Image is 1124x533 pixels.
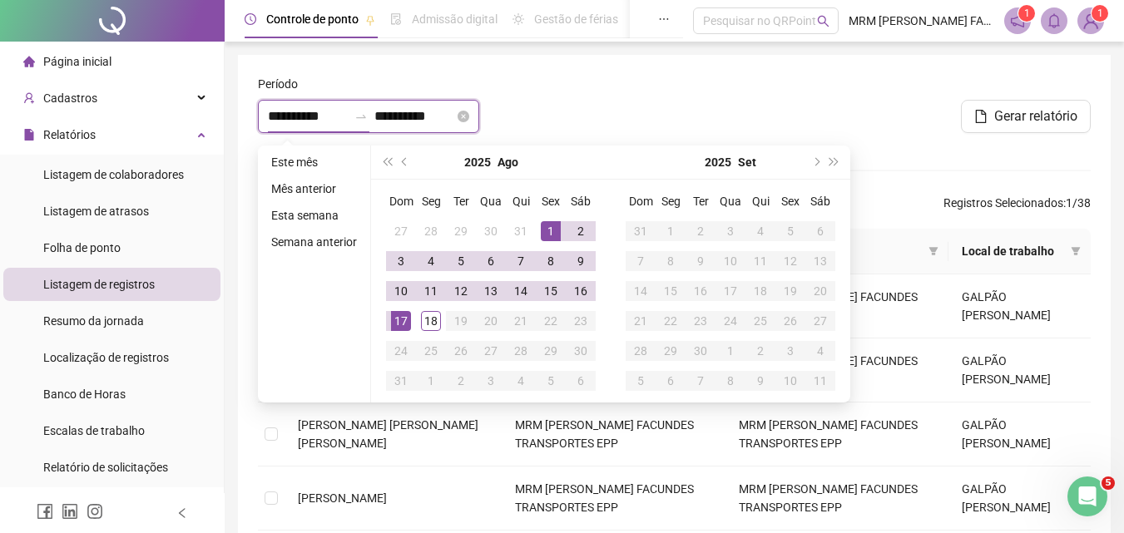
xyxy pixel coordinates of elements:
[506,306,536,336] td: 2025-08-21
[571,371,591,391] div: 6
[43,168,184,181] span: Listagem de colaboradores
[661,281,681,301] div: 15
[265,152,364,172] li: Este mês
[416,336,446,366] td: 2025-08-25
[446,216,476,246] td: 2025-07-29
[266,12,359,26] span: Controle de ponto
[948,338,1091,402] td: GALPÃO [PERSON_NAME]
[541,341,561,361] div: 29
[511,281,531,301] div: 14
[386,276,416,306] td: 2025-08-10
[536,306,566,336] td: 2025-08-22
[715,276,745,306] td: 2025-09-17
[943,196,1063,210] span: Registros Selecionados
[481,251,501,271] div: 6
[775,336,805,366] td: 2025-10-03
[396,146,414,179] button: prev-year
[386,246,416,276] td: 2025-08-03
[502,466,725,531] td: MRM [PERSON_NAME] FACUNDES TRANSPORTES EPP
[994,106,1077,126] span: Gerar relatório
[661,341,681,361] div: 29
[780,341,800,361] div: 3
[265,179,364,199] li: Mês anterior
[566,216,596,246] td: 2025-08-02
[686,306,715,336] td: 2025-09-23
[354,110,368,123] span: to
[686,276,715,306] td: 2025-09-16
[775,186,805,216] th: Sex
[446,276,476,306] td: 2025-08-12
[245,13,256,25] span: clock-circle
[541,371,561,391] div: 5
[511,341,531,361] div: 28
[631,281,651,301] div: 14
[506,336,536,366] td: 2025-08-28
[720,371,740,391] div: 8
[511,221,531,241] div: 31
[725,402,949,466] td: MRM [PERSON_NAME] FACUNDES TRANSPORTES EPP
[720,311,740,331] div: 24
[421,311,441,331] div: 18
[506,366,536,396] td: 2025-09-04
[745,276,775,306] td: 2025-09-18
[43,278,155,291] span: Listagem de registros
[656,276,686,306] td: 2025-09-15
[775,366,805,396] td: 2025-10-10
[476,306,506,336] td: 2025-08-20
[265,205,364,225] li: Esta semana
[391,221,411,241] div: 27
[498,146,518,179] button: month panel
[661,251,681,271] div: 8
[481,371,501,391] div: 3
[416,276,446,306] td: 2025-08-11
[481,281,501,301] div: 13
[805,246,835,276] td: 2025-09-13
[386,216,416,246] td: 2025-07-27
[849,12,994,30] span: MRM [PERSON_NAME] FACUNDES TRANSPORTES EPP
[658,13,670,25] span: ellipsis
[1067,476,1107,516] iframe: Intercom live chat
[720,221,740,241] div: 3
[23,92,35,104] span: user-add
[481,311,501,331] div: 20
[391,281,411,301] div: 10
[656,366,686,396] td: 2025-10-06
[656,306,686,336] td: 2025-09-22
[37,503,53,520] span: facebook
[421,371,441,391] div: 1
[948,402,1091,466] td: GALPÃO [PERSON_NAME]
[810,251,830,271] div: 13
[446,366,476,396] td: 2025-09-02
[536,336,566,366] td: 2025-08-29
[745,336,775,366] td: 2025-10-02
[715,306,745,336] td: 2025-09-24
[943,194,1091,220] span: : 1 / 38
[805,306,835,336] td: 2025-09-27
[1047,13,1062,28] span: bell
[810,311,830,331] div: 27
[412,12,498,26] span: Admissão digital
[298,418,478,450] span: [PERSON_NAME] [PERSON_NAME] [PERSON_NAME]
[750,281,770,301] div: 18
[715,336,745,366] td: 2025-10-01
[775,276,805,306] td: 2025-09-19
[43,314,144,328] span: Resumo da jornada
[725,466,949,531] td: MRM [PERSON_NAME] FACUNDES TRANSPORTES EPP
[378,146,396,179] button: super-prev-year
[974,110,988,123] span: file
[536,276,566,306] td: 2025-08-15
[805,216,835,246] td: 2025-09-06
[43,91,97,105] span: Cadastros
[928,246,938,256] span: filter
[43,55,111,68] span: Página inicial
[715,366,745,396] td: 2025-10-08
[948,466,1091,531] td: GALPÃO [PERSON_NAME]
[686,186,715,216] th: Ter
[571,221,591,241] div: 2
[571,251,591,271] div: 9
[416,186,446,216] th: Seg
[511,251,531,271] div: 7
[750,251,770,271] div: 11
[566,366,596,396] td: 2025-09-06
[805,276,835,306] td: 2025-09-20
